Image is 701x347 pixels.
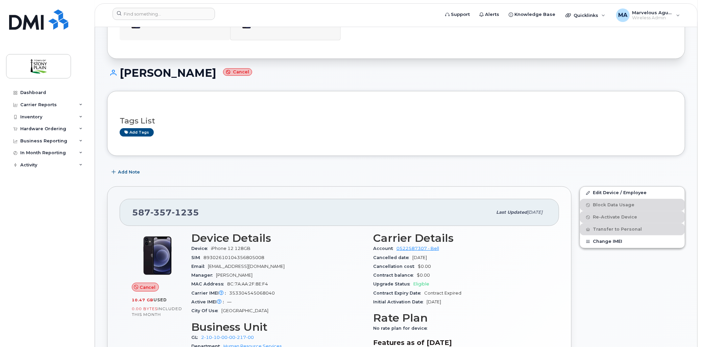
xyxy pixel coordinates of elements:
span: 0.00 Bytes [132,306,158,311]
span: Wireless Admin [632,15,673,21]
span: Contract Expired [424,291,461,296]
h3: Tags List [120,117,673,125]
small: Cancel [223,68,252,76]
a: Knowledge Base [504,8,560,21]
span: $0.00 [418,264,431,269]
span: Contract balance [373,273,417,278]
span: Email [191,264,208,269]
span: [PERSON_NAME] [216,273,252,278]
div: Marvelous Agunloye [611,8,685,22]
span: 10.47 GB [132,298,153,302]
img: iPhone_12.jpg [137,235,178,276]
span: Device [191,246,211,251]
span: Alerts [485,11,499,18]
span: Support [451,11,470,18]
h3: Business Unit [191,321,365,333]
span: $0.00 [417,273,430,278]
span: Contract Expiry Date [373,291,424,296]
span: [DATE] [427,299,441,304]
span: Cancelled date [373,255,412,260]
span: [DATE] [412,255,427,260]
span: Last updated [496,210,527,215]
a: Edit Device / Employee [580,187,685,199]
span: [GEOGRAPHIC_DATA] [221,308,268,313]
span: 587 [132,207,199,217]
span: No rate plan for device [373,326,431,331]
button: Re-Activate Device [580,211,685,223]
h3: Device Details [191,232,365,244]
span: 1235 [172,207,199,217]
span: 89302610104356805008 [203,255,264,260]
a: Support [440,8,475,21]
span: Eligible [413,281,429,286]
div: Quicklinks [561,8,610,22]
a: Add tags [120,128,154,137]
h3: Rate Plan [373,312,547,324]
span: Marvelous Agunloye [632,10,673,15]
a: 0522587307 - Bell [396,246,439,251]
span: MA [618,11,627,19]
span: Active IMEI [191,299,227,304]
span: Quicklinks [574,13,598,18]
span: Carrier IMEI [191,291,229,296]
span: GL [191,335,201,340]
a: 2-10-10-00-00-217-00 [201,335,254,340]
span: iPhone 12 128GB [211,246,250,251]
span: [DATE] [527,210,542,215]
span: [EMAIL_ADDRESS][DOMAIN_NAME] [208,264,285,269]
span: Account [373,246,396,251]
span: Upgrade Status [373,281,413,286]
a: Alerts [475,8,504,21]
h3: Features as of [DATE] [373,339,547,347]
h1: [PERSON_NAME] [107,67,685,79]
span: 353304545068040 [229,291,275,296]
button: Transfer to Personal [580,223,685,235]
button: Block Data Usage [580,199,685,211]
span: City Of Use [191,308,221,313]
span: SIM [191,255,203,260]
span: Add Note [118,169,140,175]
button: Change IMEI [580,235,685,248]
input: Find something... [113,8,215,20]
span: Manager [191,273,216,278]
span: Re-Activate Device [593,215,637,220]
span: Initial Activation Date [373,299,427,304]
span: used [153,297,167,302]
span: — [227,299,232,304]
button: Add Note [107,166,146,178]
h3: Carrier Details [373,232,547,244]
span: MAC Address [191,281,227,286]
span: Knowledge Base [514,11,555,18]
span: Cancel [140,284,156,291]
span: 8C:7A:AA:2F:8E:F4 [227,281,268,286]
span: 357 [150,207,172,217]
span: Cancellation cost [373,264,418,269]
